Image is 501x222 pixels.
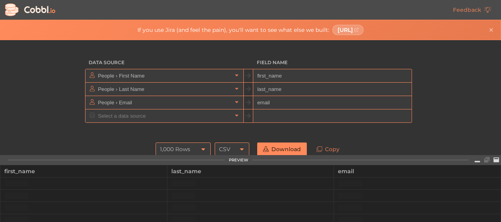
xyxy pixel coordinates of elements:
a: [URL] [332,25,364,35]
h3: Data Source [85,56,244,69]
div: loading... [171,192,196,199]
div: first_name [4,165,163,177]
span: [URL] [338,27,353,33]
input: Select a data source [96,109,232,122]
div: loading... [171,180,196,187]
div: loading... [4,192,29,199]
div: 1,000 Rows [160,142,190,156]
div: PREVIEW [229,158,248,163]
div: loading... [338,205,362,211]
div: loading... [338,180,362,187]
div: loading... [338,192,362,199]
a: Feedback [447,3,497,17]
a: Copy [311,142,345,156]
input: Select a data source [96,83,232,96]
div: loading... [4,205,29,211]
div: loading... [171,205,196,211]
input: Select a data source [96,96,232,109]
div: CSV [219,142,230,156]
div: last_name [171,165,330,177]
a: Download [257,142,307,156]
h3: Field Name [253,56,412,69]
div: loading... [4,180,29,187]
div: email [338,165,497,177]
input: Select a data source [96,69,232,82]
span: If you use Jira (and feel the pain), you'll want to see what else we built: [137,27,329,33]
button: Close banner [486,25,496,35]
